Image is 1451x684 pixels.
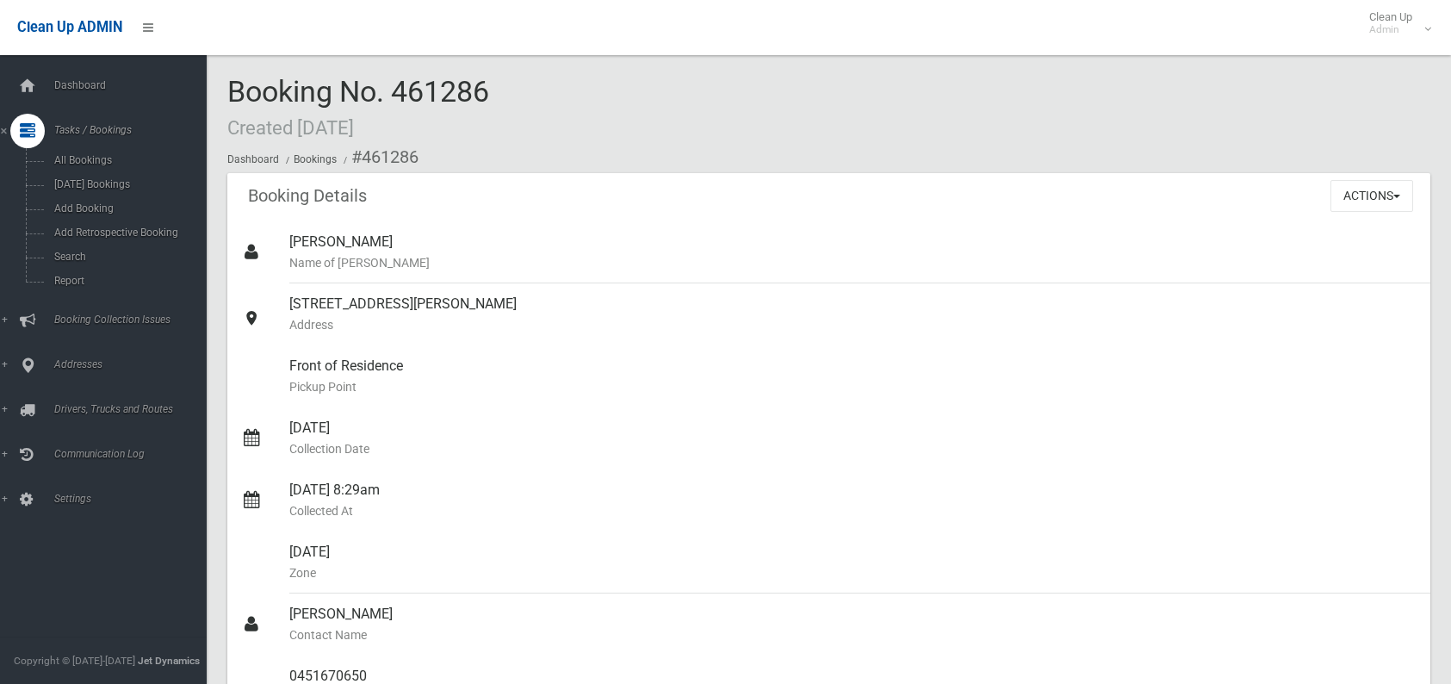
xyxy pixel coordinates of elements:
[49,124,220,136] span: Tasks / Bookings
[227,153,279,165] a: Dashboard
[289,283,1417,345] div: [STREET_ADDRESS][PERSON_NAME]
[1330,180,1413,212] button: Actions
[227,179,388,213] header: Booking Details
[1361,10,1429,36] span: Clean Up
[49,202,205,215] span: Add Booking
[49,275,205,287] span: Report
[289,314,1417,335] small: Address
[289,532,1417,594] div: [DATE]
[289,345,1417,407] div: Front of Residence
[49,154,205,166] span: All Bookings
[289,469,1417,532] div: [DATE] 8:29am
[138,655,200,667] strong: Jet Dynamics
[49,493,220,505] span: Settings
[17,19,122,35] span: Clean Up ADMIN
[289,594,1417,656] div: [PERSON_NAME]
[49,314,220,326] span: Booking Collection Issues
[289,501,1417,521] small: Collected At
[49,403,220,415] span: Drivers, Trucks and Routes
[49,79,220,91] span: Dashboard
[227,74,489,141] span: Booking No. 461286
[49,227,205,239] span: Add Retrospective Booking
[289,221,1417,283] div: [PERSON_NAME]
[289,563,1417,583] small: Zone
[227,116,354,139] small: Created [DATE]
[289,252,1417,273] small: Name of [PERSON_NAME]
[289,625,1417,645] small: Contact Name
[289,376,1417,397] small: Pickup Point
[289,438,1417,459] small: Collection Date
[294,153,337,165] a: Bookings
[14,655,135,667] span: Copyright © [DATE]-[DATE]
[49,358,220,370] span: Addresses
[49,251,205,263] span: Search
[339,141,419,173] li: #461286
[1369,23,1412,36] small: Admin
[49,448,220,460] span: Communication Log
[289,407,1417,469] div: [DATE]
[49,178,205,190] span: [DATE] Bookings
